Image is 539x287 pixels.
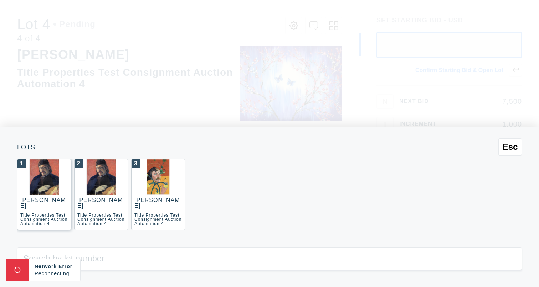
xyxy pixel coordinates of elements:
div: [PERSON_NAME] [77,197,123,209]
button: Esc [498,138,522,155]
div: [PERSON_NAME] [20,197,66,209]
div: 1 [17,159,26,168]
div: Network Error [35,263,75,270]
div: 2 [75,159,83,168]
input: Search by lot number [17,247,522,270]
div: Title Properties Test Consignment Auction Automation 4 [134,213,181,226]
div: 3 [132,159,140,168]
div: [PERSON_NAME] [134,197,180,209]
div: Reconnecting [35,270,75,277]
div: Title Properties Test Consignment Auction Automation 4 [77,213,124,226]
div: Title Properties Test Consignment Auction Automation 4 [20,213,67,226]
div: Lots [17,144,522,150]
span: Esc [503,142,518,152]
